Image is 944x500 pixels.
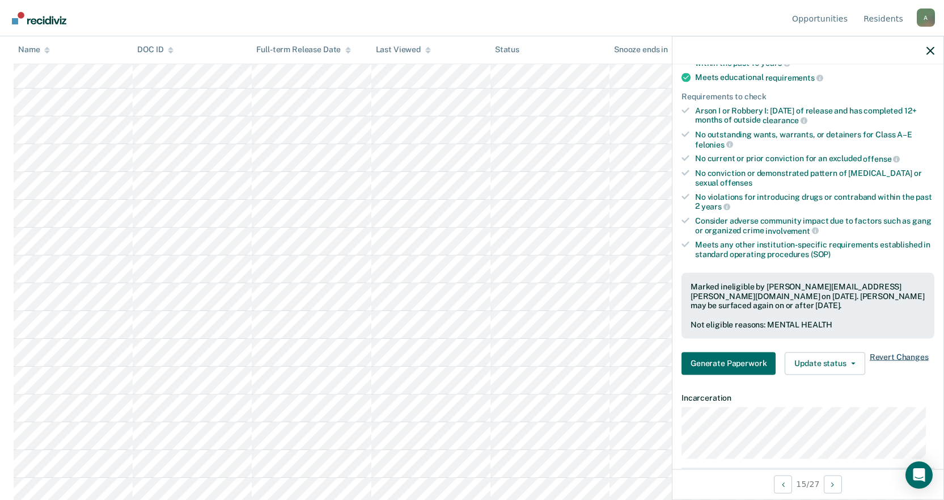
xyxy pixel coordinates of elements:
[691,320,925,330] div: Not eligible reasons: MENTAL HEALTH
[695,240,934,259] div: Meets any other institution-specific requirements established in standard operating procedures
[695,129,934,149] div: No outstanding wants, warrants, or detainers for Class A–E
[695,192,934,211] div: No violations for introducing drugs or contraband within the past 2
[681,352,776,375] button: Generate Paperwork
[695,168,934,187] div: No conviction or demonstrated pattern of [MEDICAL_DATA] or sexual
[917,9,935,27] button: Profile dropdown button
[701,202,730,211] span: years
[614,45,678,55] div: Snooze ends in
[681,91,934,101] div: Requirements to check
[695,106,934,125] div: Arson I or Robbery I: [DATE] of release and has completed 12+ months of outside
[761,58,790,68] span: years
[12,12,66,24] img: Recidiviz
[870,352,929,375] span: Revert Changes
[917,9,935,27] div: A
[695,73,934,83] div: Meets educational
[695,154,934,164] div: No current or prior conviction for an excluded
[672,469,943,499] div: 15 / 27
[256,45,351,55] div: Full-term Release Date
[720,178,752,187] span: offenses
[495,45,519,55] div: Status
[863,154,900,163] span: offense
[765,73,823,82] span: requirements
[681,393,934,402] dt: Incarceration
[137,45,173,55] div: DOC ID
[695,140,733,149] span: felonies
[763,116,808,125] span: clearance
[18,45,50,55] div: Name
[905,461,933,489] div: Open Intercom Messenger
[765,226,818,235] span: involvement
[695,216,934,235] div: Consider adverse community impact due to factors such as gang or organized crime
[774,475,792,493] button: Previous Opportunity
[824,475,842,493] button: Next Opportunity
[376,45,431,55] div: Last Viewed
[691,281,925,310] div: Marked ineligible by [PERSON_NAME][EMAIL_ADDRESS][PERSON_NAME][DOMAIN_NAME] on [DATE]. [PERSON_NA...
[785,352,865,375] button: Update status
[811,250,831,259] span: (SOP)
